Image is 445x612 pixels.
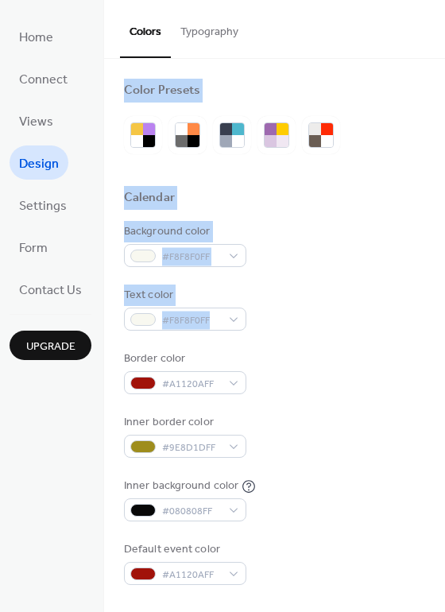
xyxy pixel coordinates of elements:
span: #080808FF [162,503,221,520]
a: Contact Us [10,272,91,306]
span: Views [19,110,53,134]
div: Inner background color [124,478,238,494]
a: Connect [10,61,77,95]
span: #9E8D1DFF [162,440,221,456]
span: #F8F8F0FF [162,312,221,329]
a: Design [10,145,68,180]
span: #A1120AFF [162,376,221,393]
span: Settings [19,194,67,219]
span: Connect [19,68,68,92]
a: Settings [10,188,76,222]
div: Text color [124,287,243,304]
span: #A1120AFF [162,567,221,583]
span: Form [19,236,48,261]
span: #F8F8F0FF [162,249,221,265]
div: Background color [124,223,243,240]
div: Border color [124,351,243,367]
button: Upgrade [10,331,91,360]
div: Calendar [124,190,175,207]
div: Default event color [124,541,243,558]
span: Contact Us [19,278,82,303]
span: Design [19,152,59,176]
div: Color Presets [124,83,200,99]
div: Inner border color [124,414,243,431]
span: Home [19,25,53,50]
a: Form [10,230,57,264]
a: Views [10,103,63,138]
a: Home [10,19,63,53]
span: Upgrade [26,339,75,355]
